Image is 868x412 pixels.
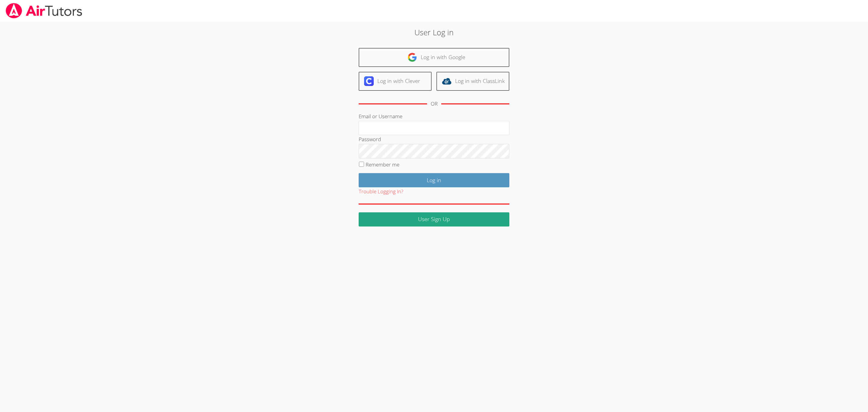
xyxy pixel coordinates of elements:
[436,72,509,91] a: Log in with ClassLink
[359,48,509,67] a: Log in with Google
[442,76,451,86] img: classlink-logo-d6bb404cc1216ec64c9a2012d9dc4662098be43eaf13dc465df04b49fa7ab582.svg
[359,113,402,120] label: Email or Username
[359,72,432,91] a: Log in with Clever
[364,76,374,86] img: clever-logo-6eab21bc6e7a338710f1a6ff85c0baf02591cd810cc4098c63d3a4b26e2feb20.svg
[366,161,399,168] label: Remember me
[359,212,509,227] a: User Sign Up
[5,3,83,18] img: airtutors_banner-c4298cdbf04f3fff15de1276eac7730deb9818008684d7c2e4769d2f7ddbe033.png
[359,173,509,187] input: Log in
[431,100,438,108] div: OR
[200,27,668,38] h2: User Log in
[359,136,381,143] label: Password
[359,187,403,196] button: Trouble Logging In?
[407,52,417,62] img: google-logo-50288ca7cdecda66e5e0955fdab243c47b7ad437acaf1139b6f446037453330a.svg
